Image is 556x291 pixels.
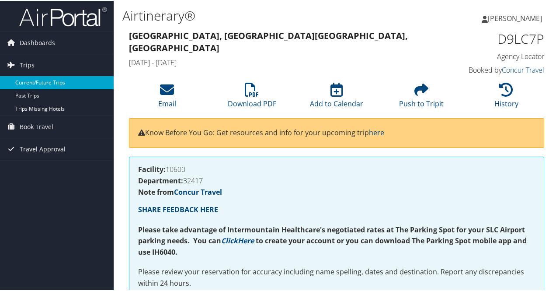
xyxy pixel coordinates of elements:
h1: Airtinerary® [122,6,408,24]
p: Please review your reservation for accuracy including name spelling, dates and destination. Repor... [138,266,535,288]
img: airportal-logo.png [19,6,107,26]
h4: 10600 [138,165,535,172]
strong: Note from [138,186,222,196]
h4: 32417 [138,176,535,183]
strong: Facility: [138,164,166,173]
h1: D9LC7P [450,29,544,47]
strong: [GEOGRAPHIC_DATA], [GEOGRAPHIC_DATA] [GEOGRAPHIC_DATA], [GEOGRAPHIC_DATA] [129,29,408,53]
h4: Agency Locator [450,51,544,60]
a: [PERSON_NAME] [482,4,551,31]
span: Book Travel [20,115,53,137]
a: History [494,87,518,108]
a: Download PDF [228,87,276,108]
h4: Booked by [450,64,544,74]
strong: Please take advantage of Intermountain Healthcare's negotiated rates at The Parking Spot for your... [138,224,525,245]
strong: to create your account or you can download The Parking Spot mobile app and use IH6040. [138,235,527,256]
a: Here [238,235,254,245]
h4: [DATE] - [DATE] [129,57,437,67]
strong: Department: [138,175,183,185]
a: Push to Tripit [399,87,444,108]
a: Email [158,87,176,108]
span: [PERSON_NAME] [488,13,542,22]
span: Travel Approval [20,137,66,159]
a: Concur Travel [174,186,222,196]
p: Know Before You Go: Get resources and info for your upcoming trip [138,126,535,138]
a: Concur Travel [502,64,544,74]
a: SHARE FEEDBACK HERE [138,204,218,214]
span: Dashboards [20,31,55,53]
a: Click [221,235,238,245]
a: Add to Calendar [310,87,363,108]
a: here [369,127,384,137]
span: Trips [20,53,35,75]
